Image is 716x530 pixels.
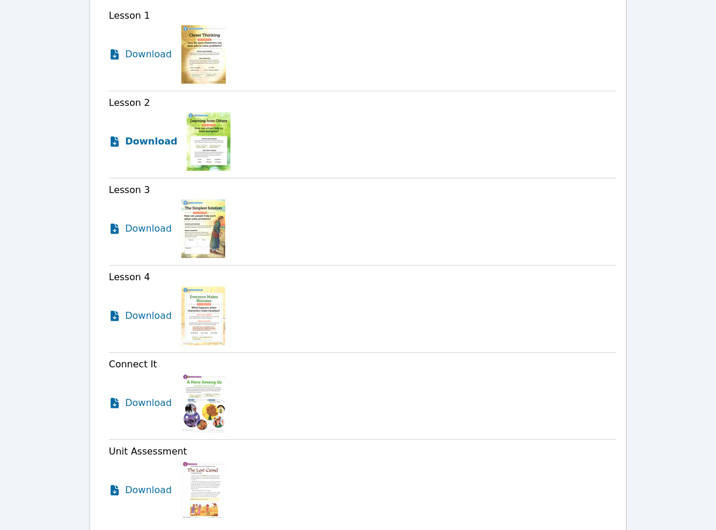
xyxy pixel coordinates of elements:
[109,374,172,432] a: Download
[125,135,177,149] span: Download
[125,47,172,61] span: Download
[109,461,172,519] a: Download
[109,25,172,84] a: Download
[109,446,187,457] span: Unit Assessment
[109,199,172,258] a: Download
[125,222,172,236] span: Download
[181,199,225,258] img: Lesson 3
[109,97,150,108] span: Lesson 2
[181,25,226,84] img: Lesson 1
[109,359,157,370] span: Connect It
[181,374,225,432] img: Connect It
[181,287,225,345] img: Lesson 4
[125,309,172,323] span: Download
[109,10,150,21] span: Lesson 1
[109,112,177,171] a: Download
[181,461,225,519] img: Unit Assessment
[109,271,150,283] span: Lesson 4
[187,112,230,171] img: Lesson 2
[125,396,172,410] span: Download
[109,184,150,195] span: Lesson 3
[109,287,172,345] a: Download
[125,483,172,497] span: Download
